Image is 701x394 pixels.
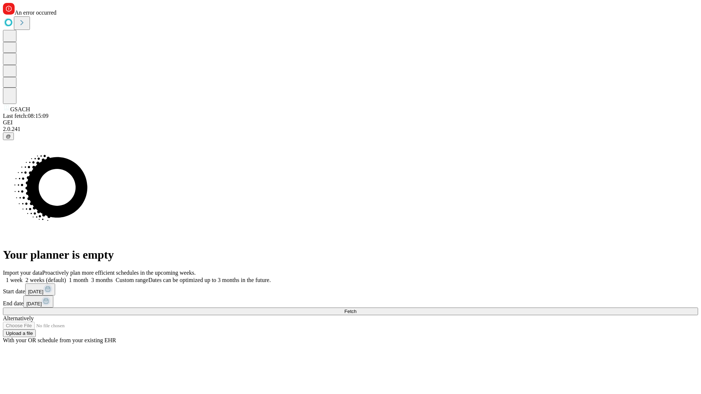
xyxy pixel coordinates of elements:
button: @ [3,132,14,140]
span: 3 months [91,277,113,283]
span: Fetch [344,309,356,314]
span: GSACH [10,106,30,112]
button: [DATE] [25,283,55,295]
div: 2.0.241 [3,126,698,132]
button: Fetch [3,308,698,315]
div: Start date [3,283,698,295]
span: 1 week [6,277,23,283]
span: Last fetch: 08:15:09 [3,113,49,119]
span: [DATE] [26,301,42,306]
span: With your OR schedule from your existing EHR [3,337,116,343]
span: 2 weeks (default) [26,277,66,283]
span: Custom range [116,277,148,283]
span: An error occurred [15,9,57,16]
span: Dates can be optimized up to 3 months in the future. [148,277,271,283]
div: End date [3,295,698,308]
div: GEI [3,119,698,126]
span: [DATE] [28,289,43,294]
span: Import your data [3,270,42,276]
span: Proactively plan more efficient schedules in the upcoming weeks. [42,270,196,276]
button: Upload a file [3,329,36,337]
button: [DATE] [23,295,53,308]
span: Alternatively [3,315,34,321]
span: @ [6,134,11,139]
h1: Your planner is empty [3,248,698,262]
span: 1 month [69,277,88,283]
